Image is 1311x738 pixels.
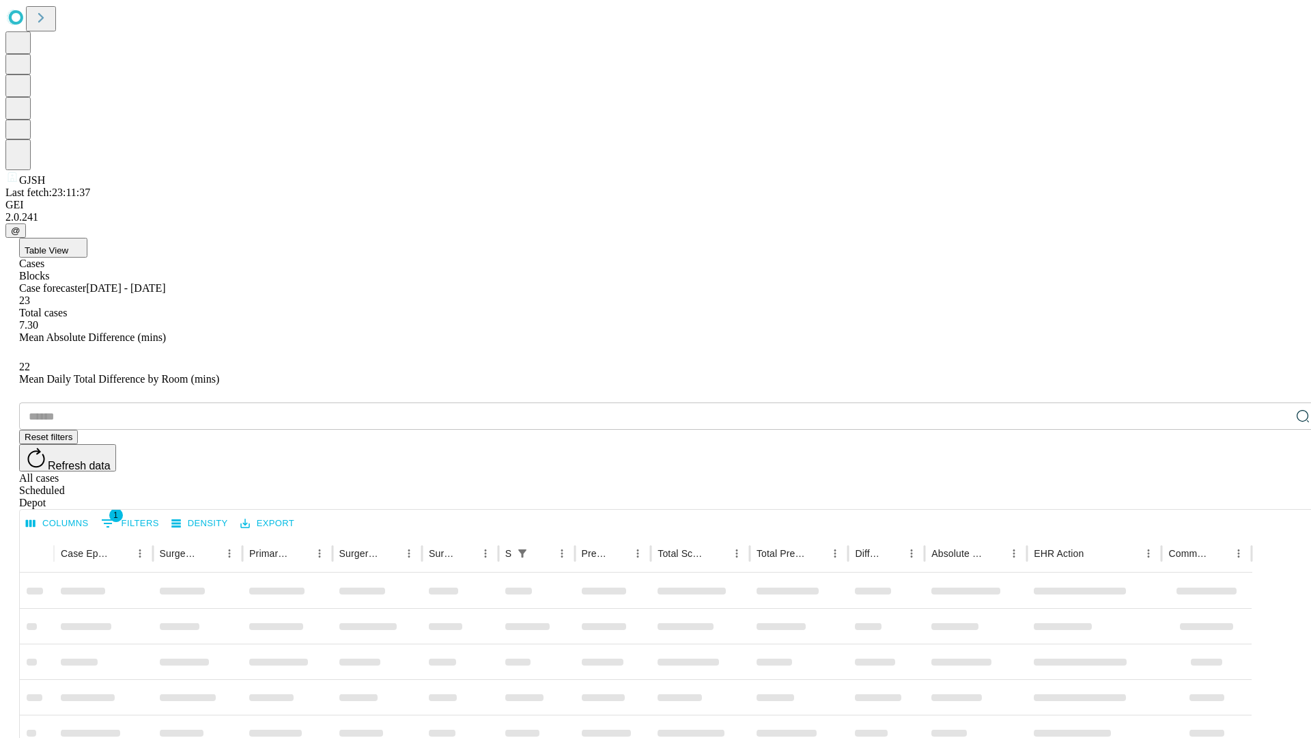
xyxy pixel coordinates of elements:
button: Menu [552,544,572,563]
button: Reset filters [19,430,78,444]
div: Predicted In Room Duration [582,548,608,559]
div: Comments [1168,548,1208,559]
div: Primary Service [249,548,289,559]
button: Sort [1210,544,1229,563]
button: Menu [727,544,746,563]
span: @ [11,225,20,236]
div: Total Predicted Duration [757,548,806,559]
span: 23 [19,295,30,306]
button: Select columns [23,513,92,534]
button: Sort [201,544,220,563]
button: Show filters [98,512,163,534]
span: GJSH [19,174,45,186]
div: Surgery Date [429,548,455,559]
span: 22 [19,361,30,372]
span: 7.30 [19,319,38,331]
button: @ [5,223,26,238]
button: Sort [985,544,1004,563]
span: Mean Absolute Difference (mins) [19,331,166,343]
div: Surgery Name [339,548,379,559]
button: Menu [1139,544,1158,563]
div: GEI [5,199,1306,211]
button: Sort [806,544,826,563]
button: Menu [130,544,150,563]
span: Case forecaster [19,282,86,294]
button: Export [237,513,298,534]
button: Menu [310,544,329,563]
button: Menu [476,544,495,563]
div: Surgeon Name [160,548,199,559]
button: Menu [628,544,647,563]
button: Menu [1004,544,1024,563]
button: Sort [708,544,727,563]
button: Sort [291,544,310,563]
div: EHR Action [1034,548,1084,559]
button: Show filters [513,544,532,563]
div: Scheduled In Room Duration [505,548,511,559]
button: Refresh data [19,444,116,471]
div: Difference [855,548,882,559]
button: Sort [609,544,628,563]
span: Reset filters [25,432,72,442]
div: 1 active filter [513,544,532,563]
button: Sort [883,544,902,563]
span: Last fetch: 23:11:37 [5,187,90,198]
button: Menu [220,544,239,563]
div: Total Scheduled Duration [658,548,707,559]
button: Sort [380,544,399,563]
span: Table View [25,245,68,256]
div: Case Epic Id [61,548,110,559]
span: Mean Daily Total Difference by Room (mins) [19,373,219,385]
span: 1 [109,508,123,522]
button: Menu [902,544,921,563]
button: Sort [533,544,552,563]
button: Sort [111,544,130,563]
button: Sort [1085,544,1104,563]
button: Menu [399,544,419,563]
div: 2.0.241 [5,211,1306,223]
span: [DATE] - [DATE] [86,282,165,294]
button: Sort [457,544,476,563]
span: Refresh data [48,460,111,471]
button: Table View [19,238,87,258]
button: Menu [1229,544,1248,563]
span: Total cases [19,307,67,318]
button: Density [168,513,231,534]
div: Absolute Difference [931,548,984,559]
button: Menu [826,544,845,563]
